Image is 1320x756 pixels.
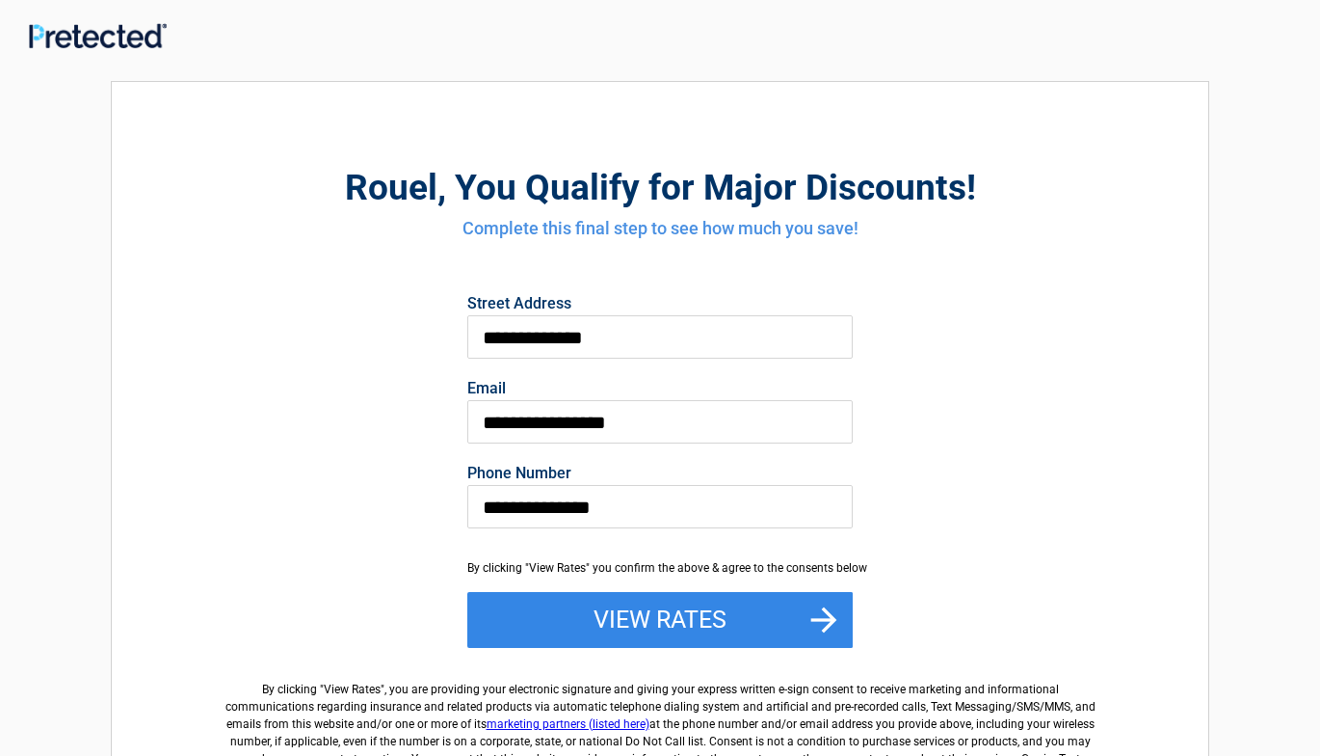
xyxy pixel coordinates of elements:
[218,164,1102,211] h2: , You Qualify for Major Discounts!
[467,592,853,648] button: View Rates
[324,683,381,696] span: View Rates
[467,559,853,577] div: By clicking "View Rates" you confirm the above & agree to the consents below
[467,381,853,396] label: Email
[467,466,853,481] label: Phone Number
[487,717,649,731] a: marketing partners (listed here)
[345,167,437,208] span: Rouel
[218,216,1102,241] h4: Complete this final step to see how much you save!
[467,296,853,311] label: Street Address
[29,23,167,48] img: Main Logo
